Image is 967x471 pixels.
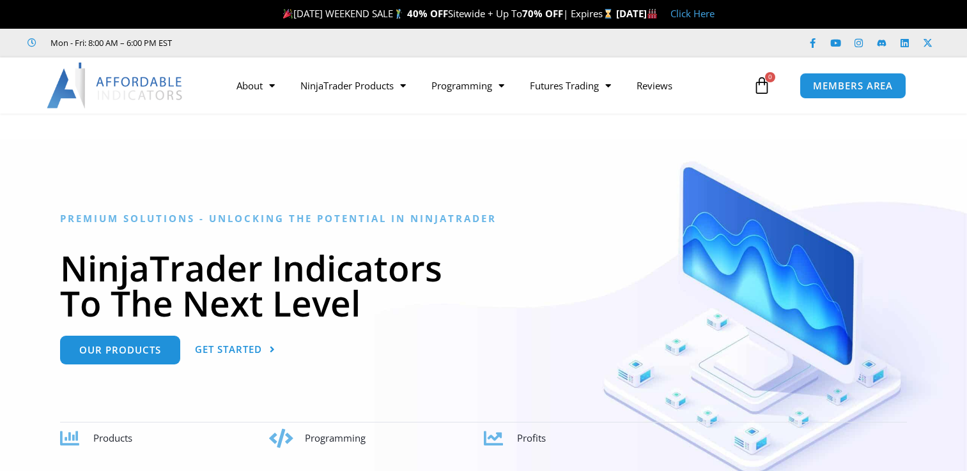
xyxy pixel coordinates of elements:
h6: Premium Solutions - Unlocking the Potential in NinjaTrader [60,213,907,225]
span: Products [93,431,132,444]
a: Our Products [60,336,180,364]
a: MEMBERS AREA [800,73,906,99]
a: Click Here [670,7,715,20]
img: 🏭 [647,9,657,19]
a: 0 [734,67,790,104]
a: Reviews [624,71,685,100]
span: Get Started [195,345,262,354]
span: MEMBERS AREA [813,81,893,91]
strong: 70% OFF [522,7,563,20]
span: Our Products [79,345,161,355]
h1: NinjaTrader Indicators To The Next Level [60,250,907,320]
a: Futures Trading [517,71,624,100]
img: 🏌️‍♂️ [394,9,403,19]
strong: [DATE] [616,7,658,20]
img: 🎉 [283,9,293,19]
span: [DATE] WEEKEND SALE Sitewide + Up To | Expires [280,7,615,20]
img: LogoAI | Affordable Indicators – NinjaTrader [47,63,184,108]
a: Get Started [195,336,275,364]
a: NinjaTrader Products [288,71,419,100]
a: About [224,71,288,100]
iframe: Customer reviews powered by Trustpilot [190,36,382,49]
strong: 40% OFF [407,7,448,20]
nav: Menu [224,71,750,100]
span: Programming [305,431,366,444]
span: Mon - Fri: 8:00 AM – 6:00 PM EST [47,35,172,50]
span: 0 [765,72,775,82]
a: Programming [419,71,517,100]
img: ⌛ [603,9,613,19]
span: Profits [517,431,546,444]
